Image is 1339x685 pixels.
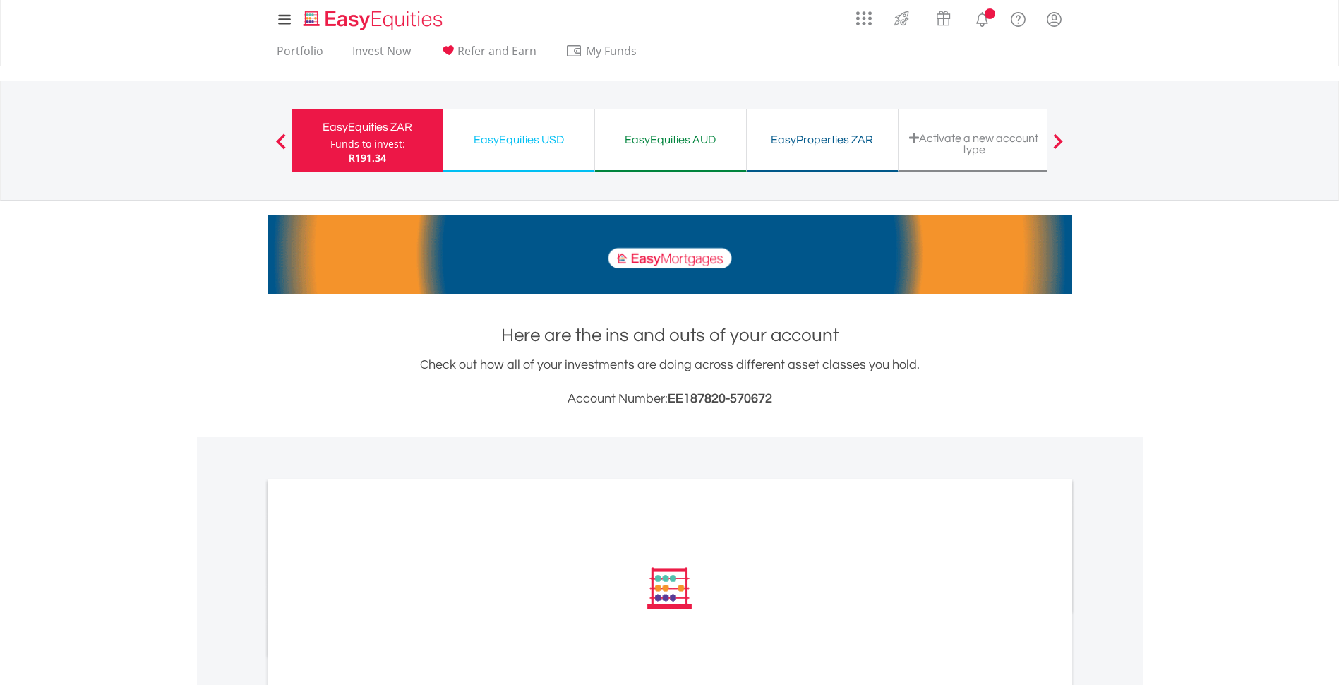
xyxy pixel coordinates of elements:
span: EE187820-570672 [668,392,772,405]
div: Funds to invest: [330,137,405,151]
img: EasyEquities_Logo.png [301,8,448,32]
a: Refer and Earn [434,44,542,66]
a: FAQ's and Support [1000,4,1036,32]
img: vouchers-v2.svg [932,7,955,30]
div: EasyEquities AUD [604,130,738,150]
span: Refer and Earn [457,43,536,59]
a: Portfolio [271,44,329,66]
div: EasyEquities USD [452,130,586,150]
img: grid-menu-icon.svg [856,11,872,26]
div: Check out how all of your investments are doing across different asset classes you hold. [268,355,1072,409]
a: Notifications [964,4,1000,32]
img: EasyMortage Promotion Banner [268,215,1072,294]
span: My Funds [565,42,658,60]
a: Invest Now [347,44,416,66]
img: thrive-v2.svg [890,7,913,30]
a: Home page [298,4,448,32]
div: Activate a new account type [907,132,1041,155]
a: My Profile [1036,4,1072,35]
span: R191.34 [349,151,386,165]
a: Vouchers [923,4,964,30]
a: AppsGrid [847,4,881,26]
h3: Account Number: [268,389,1072,409]
h1: Here are the ins and outs of your account [268,323,1072,348]
div: EasyProperties ZAR [755,130,889,150]
div: EasyEquities ZAR [301,117,435,137]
